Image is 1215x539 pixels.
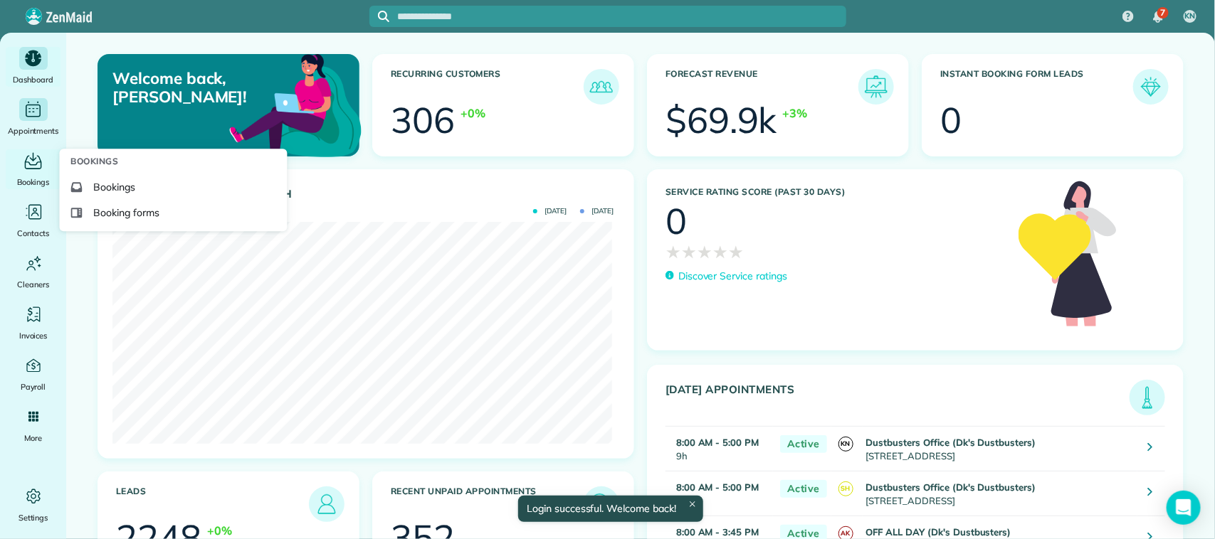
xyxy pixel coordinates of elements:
[19,329,48,343] span: Invoices
[1137,73,1165,101] img: icon_form_leads-04211a6a04a5b2264e4ee56bc0799ec3eb69b7e499cbb523a139df1d13a81ae0.png
[6,354,61,394] a: Payroll
[783,105,808,122] div: +3%
[666,426,773,471] td: 9h
[312,490,341,518] img: icon_leads-1bed01f49abd5b7fead27621c3d59655bb73ed531f8eeb49469d10e621d6b896.png
[780,435,827,453] span: Active
[666,383,1130,415] h3: [DATE] Appointments
[666,102,777,138] div: $69.9k
[780,480,827,498] span: Active
[6,98,61,138] a: Appointments
[226,38,364,176] img: dashboard_welcome-42a62b7d889689a78055ac9021e634bf52bae3f8056760290aed330b23ab8690.png
[17,277,49,292] span: Cleaners
[1167,491,1201,525] div: Open Intercom Messenger
[587,73,616,101] img: icon_recurring_customers-cf858462ba22bcd05b5a5880d41d6543d210077de5bb9ebc9590e49fd87d84ed.png
[940,69,1133,105] h3: Instant Booking Form Leads
[666,69,858,105] h3: Forecast Revenue
[1160,7,1165,18] span: 7
[666,239,681,265] span: ★
[1143,1,1173,33] div: 7 unread notifications
[391,102,455,138] div: 306
[71,154,119,169] span: Bookings
[8,124,59,138] span: Appointments
[533,208,567,215] span: [DATE]
[866,526,1011,538] strong: OFF ALL DAY (Dk's Dustbusters)
[17,175,50,189] span: Bookings
[863,471,1137,516] td: [STREET_ADDRESS]
[866,437,1036,448] strong: Dustbusters Office (Dk's Dustbusters)
[697,239,712,265] span: ★
[838,481,853,496] span: SH
[17,226,49,240] span: Contacts
[587,490,616,518] img: icon_unpaid_appointments-47b8ce3997adf2238b356f14209ab4cced10bd1f174958f3ca8f1d0dd7fffeee.png
[666,269,787,284] a: Discover Service ratings
[6,485,61,525] a: Settings
[94,206,160,220] span: Booking forms
[666,203,687,239] div: 0
[378,11,389,22] svg: Focus search
[712,239,728,265] span: ★
[676,526,759,538] strong: 8:00 AM - 3:45 PM
[116,486,309,522] h3: Leads
[940,102,962,138] div: 0
[580,208,614,215] span: [DATE]
[6,201,61,240] a: Contacts
[112,69,275,107] p: Welcome back, [PERSON_NAME]!
[838,437,853,452] span: KN
[676,481,759,493] strong: 8:00 AM - 5:00 PM
[461,105,485,122] div: +0%
[676,437,759,448] strong: 8:00 AM - 5:00 PM
[24,431,42,445] span: More
[391,486,584,522] h3: Recent unpaid appointments
[13,73,53,87] span: Dashboard
[678,269,787,284] p: Discover Service ratings
[19,511,48,525] span: Settings
[666,471,773,516] td: 9h
[207,522,232,539] div: +0%
[369,11,389,22] button: Focus search
[6,303,61,343] a: Invoices
[94,180,136,194] span: Bookings
[6,252,61,292] a: Cleaners
[116,188,619,201] h3: Actual Revenue this month
[391,69,584,105] h3: Recurring Customers
[65,200,282,225] a: Booking forms
[866,481,1036,493] strong: Dustbusters Office (Dk's Dustbusters)
[666,187,1004,197] h3: Service Rating score (past 30 days)
[65,174,282,200] a: Bookings
[518,496,703,522] div: Login successful. Welcome back!
[1185,11,1196,22] span: KN
[863,426,1137,471] td: [STREET_ADDRESS]
[6,149,61,189] a: Bookings
[862,73,890,101] img: icon_forecast_revenue-8c13a41c7ed35a8dcfafea3cbb826a0462acb37728057bba2d056411b612bbbe.png
[728,239,744,265] span: ★
[21,380,46,394] span: Payroll
[681,239,697,265] span: ★
[1133,383,1162,412] img: icon_todays_appointments-901f7ab196bb0bea1936b74009e4eb5ffbc2d2711fa7634e0d609ed5ef32b18b.png
[6,47,61,87] a: Dashboard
